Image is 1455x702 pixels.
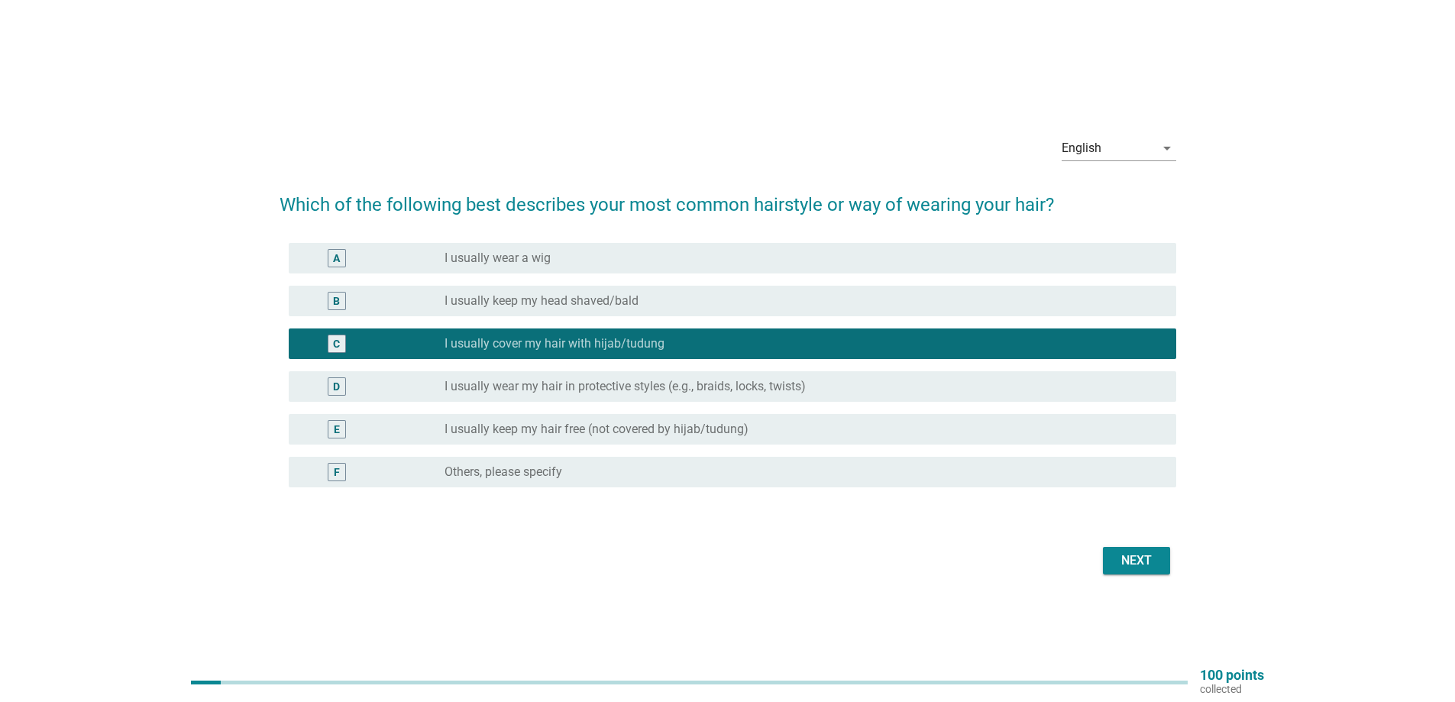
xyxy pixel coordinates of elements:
[445,464,562,480] label: Others, please specify
[445,293,639,309] label: I usually keep my head shaved/bald
[1200,682,1264,696] p: collected
[334,464,340,480] div: F
[445,379,806,394] label: I usually wear my hair in protective styles (e.g., braids, locks, twists)
[1103,547,1170,574] button: Next
[1200,668,1264,682] p: 100 points
[445,422,749,437] label: I usually keep my hair free (not covered by hijab/tudung)
[333,250,340,266] div: A
[333,293,340,309] div: B
[333,378,340,394] div: D
[1062,141,1101,155] div: English
[445,336,664,351] label: I usually cover my hair with hijab/tudung
[1158,139,1176,157] i: arrow_drop_down
[1115,552,1158,570] div: Next
[334,421,340,437] div: E
[280,176,1176,218] h2: Which of the following best describes your most common hairstyle or way of wearing your hair?
[333,335,340,351] div: C
[445,251,551,266] label: I usually wear a wig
